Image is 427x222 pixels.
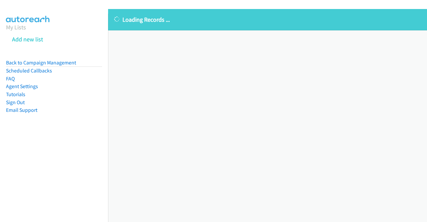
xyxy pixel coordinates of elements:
a: Email Support [6,107,37,113]
a: Back to Campaign Management [6,59,76,66]
a: Scheduled Callbacks [6,67,52,74]
a: FAQ [6,75,15,82]
p: Loading Records ... [114,15,421,24]
a: Agent Settings [6,83,38,89]
a: Add new list [12,35,43,43]
a: Tutorials [6,91,25,97]
a: My Lists [6,23,26,31]
a: Sign Out [6,99,25,105]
